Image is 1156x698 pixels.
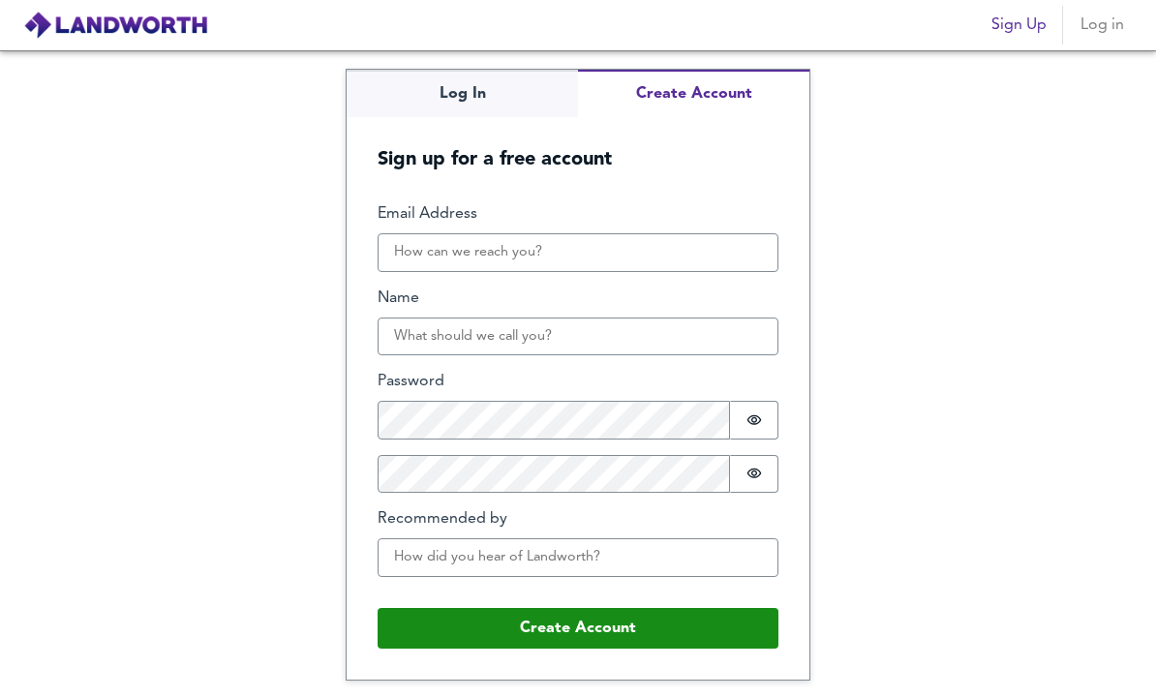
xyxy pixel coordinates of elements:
button: Show password [730,455,778,494]
span: Sign Up [991,12,1047,39]
img: logo [23,11,208,40]
button: Sign Up [984,6,1054,45]
input: What should we call you? [378,318,778,356]
h5: Sign up for a free account [347,117,809,172]
label: Recommended by [378,508,778,531]
button: Log In [347,70,578,117]
button: Log in [1071,6,1133,45]
label: Name [378,288,778,310]
span: Log in [1079,12,1125,39]
button: Show password [730,401,778,440]
button: Create Account [378,608,778,649]
input: How can we reach you? [378,233,778,272]
label: Email Address [378,203,778,226]
label: Password [378,371,778,393]
button: Create Account [578,70,809,117]
input: How did you hear of Landworth? [378,538,778,577]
